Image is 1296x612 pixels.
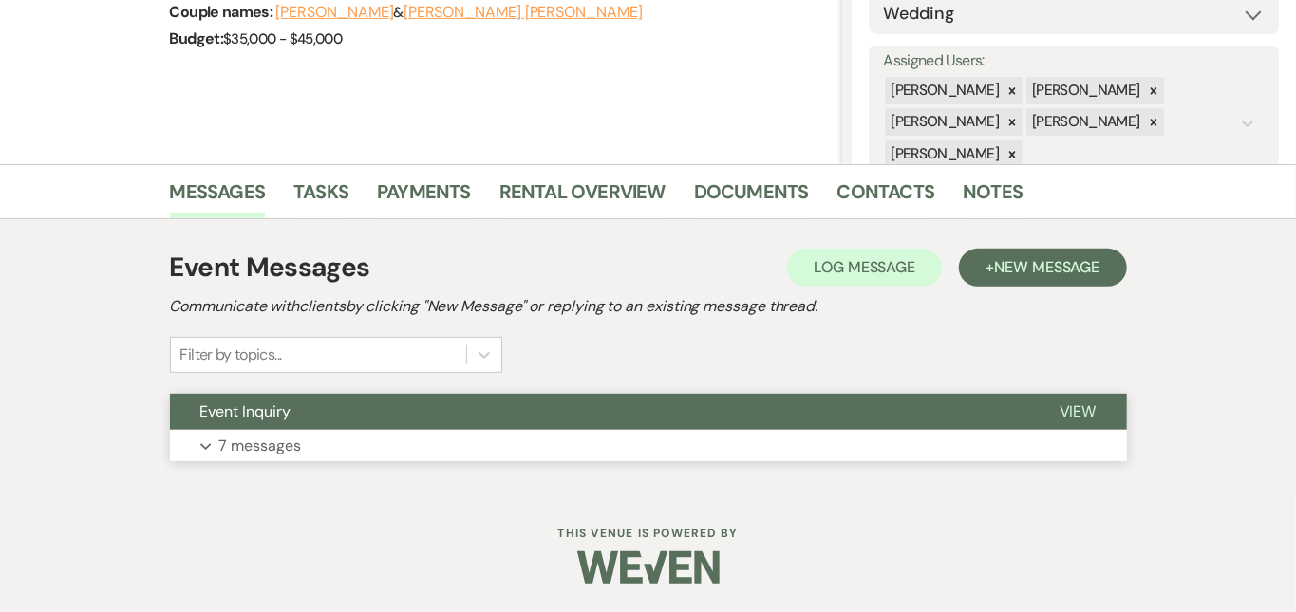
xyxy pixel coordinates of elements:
p: 7 messages [219,434,302,458]
a: Documents [694,176,809,218]
span: & [276,3,643,22]
a: Messages [170,176,266,218]
a: Contacts [837,176,935,218]
h2: Communicate with clients by clicking "New Message" or replying to an existing message thread. [170,295,1127,318]
button: 7 messages [170,430,1127,462]
span: New Message [994,257,1099,277]
div: [PERSON_NAME] [1026,108,1143,136]
span: $35,000 - $45,000 [223,29,342,48]
button: +New Message [959,249,1126,287]
span: Log Message [814,257,915,277]
a: Rental Overview [499,176,666,218]
button: Log Message [787,249,942,287]
button: View [1029,394,1127,430]
button: [PERSON_NAME] [276,5,394,20]
span: View [1060,401,1097,421]
img: Weven Logo [577,534,720,601]
span: Budget: [170,28,224,48]
div: [PERSON_NAME] [1026,77,1143,104]
a: Tasks [293,176,348,218]
a: Notes [963,176,1023,218]
a: Payments [377,176,471,218]
span: Couple names: [170,2,276,22]
div: [PERSON_NAME] [885,108,1002,136]
span: Event Inquiry [200,401,291,421]
button: Event Inquiry [170,394,1029,430]
label: Assigned Users: [883,47,1265,75]
div: [PERSON_NAME] [885,77,1002,104]
h1: Event Messages [170,248,370,287]
button: [PERSON_NAME] [PERSON_NAME] [404,5,643,20]
div: Filter by topics... [180,343,282,366]
div: [PERSON_NAME] [885,140,1002,168]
